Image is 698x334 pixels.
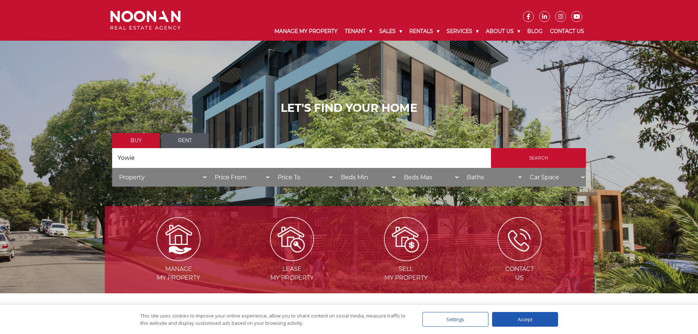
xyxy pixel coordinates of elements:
a: Sales [376,22,406,41]
input: Search [491,148,586,168]
img: Noonan Real Estate Agency [110,11,181,30]
span: Manage my Property [122,265,234,282]
img: ICONS [498,217,542,261]
a: Contact Us [546,22,588,41]
a: About Us [482,22,524,41]
a: Tenant [341,22,376,41]
div: Settings [422,312,488,327]
a: Services [443,22,482,41]
span: Sell my Property [350,265,462,282]
a: Buy [112,133,160,148]
a: Rentals [406,22,443,41]
a: Sellmy Property [350,235,462,281]
span: Contact Us [464,265,576,282]
h1: LET'S FIND YOUR HOME [112,102,586,115]
div: Accept [492,312,558,327]
span: Lease my Property [236,265,348,282]
a: Manage My Property [271,22,341,41]
img: Lease my property [270,217,314,261]
a: Managemy Property [122,235,234,281]
a: Blog [524,22,546,41]
a: ContactUs [464,235,576,281]
img: Sell my property [384,217,428,261]
img: Manage my Property [156,217,200,261]
div: This site uses cookies to improve your online experience, allow you to share content on social me... [140,312,408,327]
a: Rent [161,133,209,148]
a: Leasemy Property [236,235,348,281]
input: Search by suburb, postcode or area [112,148,491,168]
